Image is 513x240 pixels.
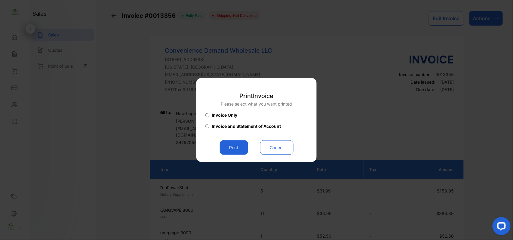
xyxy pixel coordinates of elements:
iframe: LiveChat chat widget [488,215,513,240]
button: Print [220,140,248,155]
button: Cancel [260,140,293,155]
p: Print Invoice [221,92,292,101]
span: Invoice Only [212,112,237,118]
p: Please select what you want printed [221,101,292,107]
span: Invoice and Statement of Account [212,123,281,130]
